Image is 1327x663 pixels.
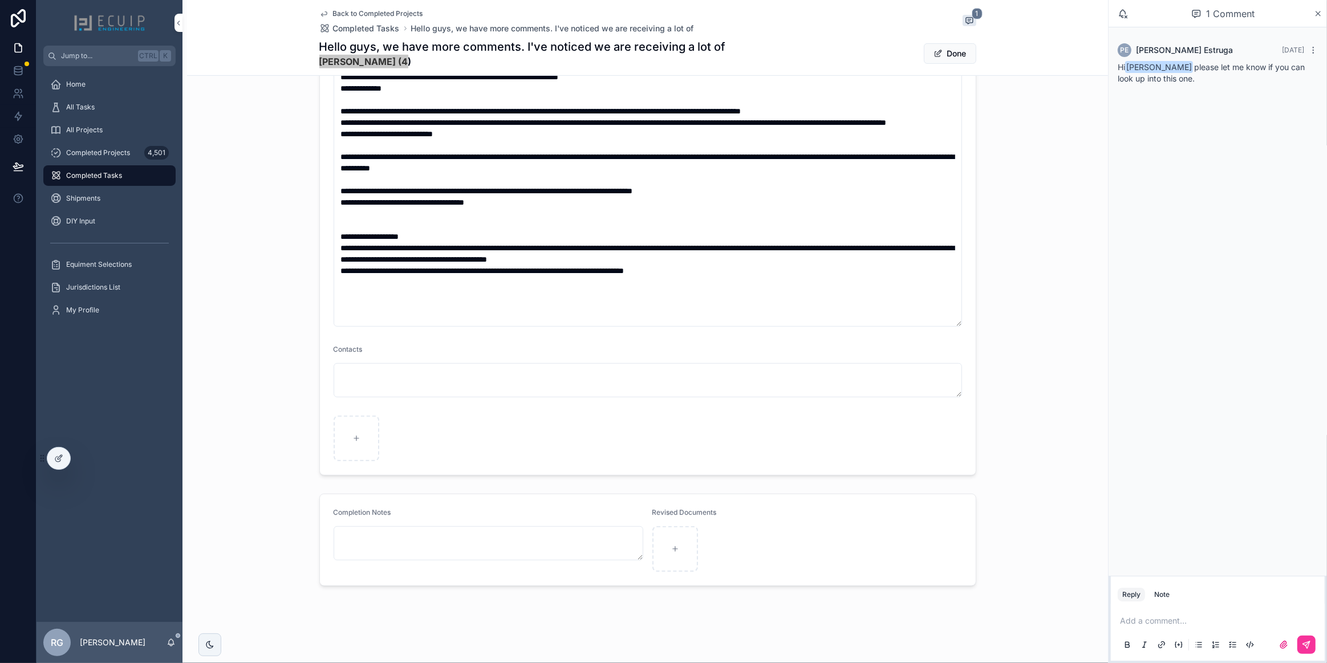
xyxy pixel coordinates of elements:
[319,23,400,34] a: Completed Tasks
[963,15,976,29] button: 1
[66,283,120,292] span: Jurisdictions List
[319,39,726,55] h1: Hello guys, we have more comments. I've noticed we are receiving a lot of
[74,14,145,32] img: App logo
[66,260,132,269] span: Equiment Selections
[66,103,95,112] span: All Tasks
[66,194,100,203] span: Shipments
[138,50,159,62] span: Ctrl
[51,636,63,649] span: RG
[43,120,176,140] a: All Projects
[36,66,182,335] div: scrollable content
[66,80,86,89] span: Home
[652,508,717,516] span: Revised Documents
[972,8,983,19] span: 1
[61,51,133,60] span: Jump to...
[66,306,99,315] span: My Profile
[43,46,176,66] button: Jump to...CtrlK
[43,254,176,275] a: Equiment Selections
[66,171,122,180] span: Completed Tasks
[334,508,391,516] span: Completion Notes
[319,9,423,18] a: Back to Completed Projects
[144,146,169,160] div: 4,501
[334,345,363,353] span: Contacts
[43,211,176,231] a: DIY Input
[80,637,145,648] p: [PERSON_NAME]
[43,277,176,298] a: Jurisdictions List
[333,9,423,18] span: Back to Completed Projects
[1118,62,1305,83] span: Hi please let me know if you can look up into this one.
[1150,588,1174,601] button: Note
[1136,44,1233,56] span: [PERSON_NAME] Estruga
[43,74,176,95] a: Home
[1206,7,1255,21] span: 1 Comment
[43,165,176,186] a: Completed Tasks
[924,43,976,64] button: Done
[411,23,694,34] a: Hello guys, we have more comments. I've noticed we are receiving a lot of
[1121,46,1129,55] span: PE
[43,300,176,320] a: My Profile
[161,51,170,60] span: K
[43,143,176,163] a: Completed Projects4,501
[66,148,130,157] span: Completed Projects
[66,125,103,135] span: All Projects
[319,55,726,68] strong: [PERSON_NAME] (4)
[1154,590,1170,599] div: Note
[1118,588,1145,601] button: Reply
[1125,61,1193,73] span: [PERSON_NAME]
[43,188,176,209] a: Shipments
[43,97,176,117] a: All Tasks
[66,217,95,226] span: DIY Input
[333,23,400,34] span: Completed Tasks
[1282,46,1304,54] span: [DATE]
